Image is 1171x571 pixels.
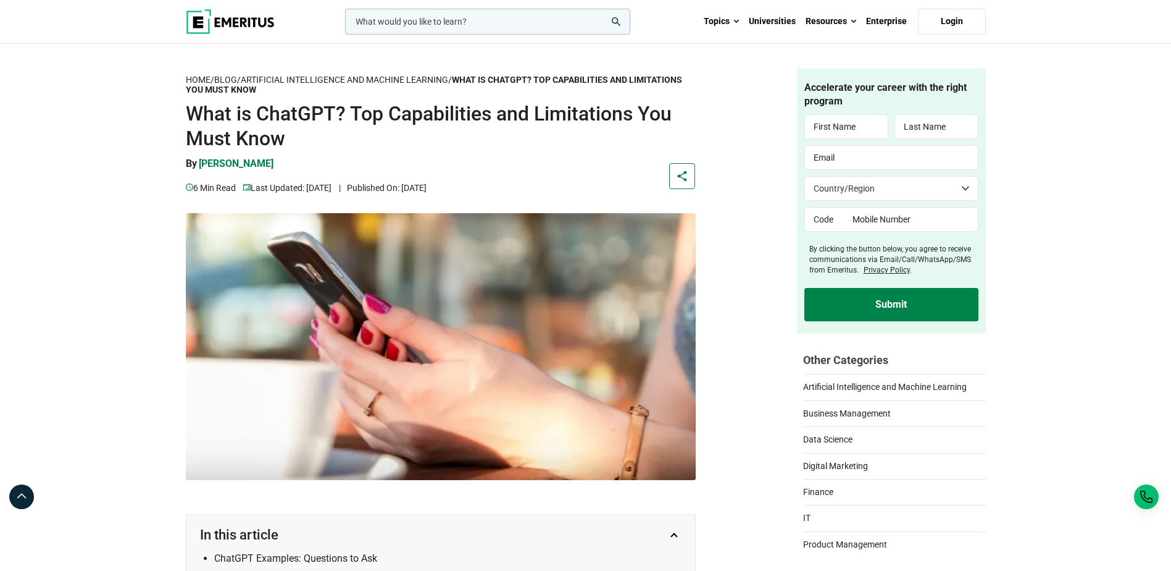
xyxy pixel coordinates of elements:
[186,75,682,95] span: / / /
[803,479,986,499] a: Finance
[804,176,978,201] select: Country
[186,158,197,169] span: By
[804,114,888,139] input: First Name
[803,400,986,420] a: Business Management
[804,81,978,109] h4: Accelerate your career with the right program
[186,101,696,151] h1: What is ChatGPT? Top Capabilities and Limitations You Must Know
[186,213,696,480] img: What is ChatGPT? Top Capabilities and Limitations You Must Know | Artificial Intelligence | Emeritus
[339,181,427,195] p: Published On: [DATE]
[186,75,682,95] strong: What is ChatGPT? Top Capabilities and Limitations You Must Know
[804,207,844,232] input: Code
[918,9,986,35] a: Login
[199,157,273,180] a: [PERSON_NAME]
[186,181,236,195] p: 6 min read
[809,244,978,275] label: By clicking the button below, you agree to receive communications via Email/Call/WhatsApp/SMS fro...
[803,505,986,525] a: IT
[345,9,630,35] input: woocommerce-product-search-field-0
[199,157,273,171] p: [PERSON_NAME]
[803,531,986,551] a: Product Management
[844,207,978,232] input: Mobile Number
[804,145,978,170] input: Email
[803,374,986,394] a: Artificial Intelligence and Machine Learning
[243,181,331,195] p: Last Updated: [DATE]
[864,266,910,274] a: Privacy Policy
[894,114,978,139] input: Last Name
[214,75,237,85] a: Blog
[803,352,986,368] h2: Other Categories
[804,288,978,321] input: Submit
[243,184,251,191] img: video-views
[803,426,986,446] a: Data Science
[339,183,341,193] span: |
[186,75,210,85] a: Home
[214,552,377,564] a: ChatGPT Examples: Questions to Ask
[241,75,448,85] a: Artificial Intelligence and Machine Learning
[803,453,986,473] a: Digital Marketing
[186,184,193,191] img: video-views
[199,527,683,543] button: In this article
